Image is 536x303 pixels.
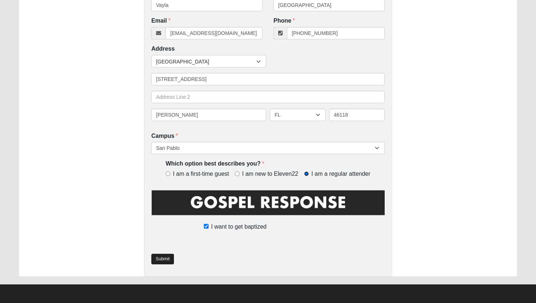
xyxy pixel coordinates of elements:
label: Address [151,45,175,53]
input: I am a first-time guest [166,171,170,176]
span: I am a regular attender [311,170,370,178]
input: I am new to Eleven22 [235,171,240,176]
img: GospelResponseBLK.png [151,189,385,221]
input: City [151,109,266,121]
span: I want to get baptized [211,222,267,231]
input: Address Line 2 [151,91,385,103]
input: I want to get baptized [204,224,209,229]
input: I am a regular attender [304,171,309,176]
span: I am a first-time guest [173,170,229,178]
span: I am new to Eleven22 [242,170,298,178]
label: Email [151,17,171,25]
input: Address Line 1 [151,73,385,85]
a: Submit [151,254,174,264]
span: [GEOGRAPHIC_DATA] [156,55,256,68]
label: Phone [273,17,295,25]
input: Zip [329,109,385,121]
label: Which option best describes you? [166,160,264,168]
label: Campus [151,132,178,140]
